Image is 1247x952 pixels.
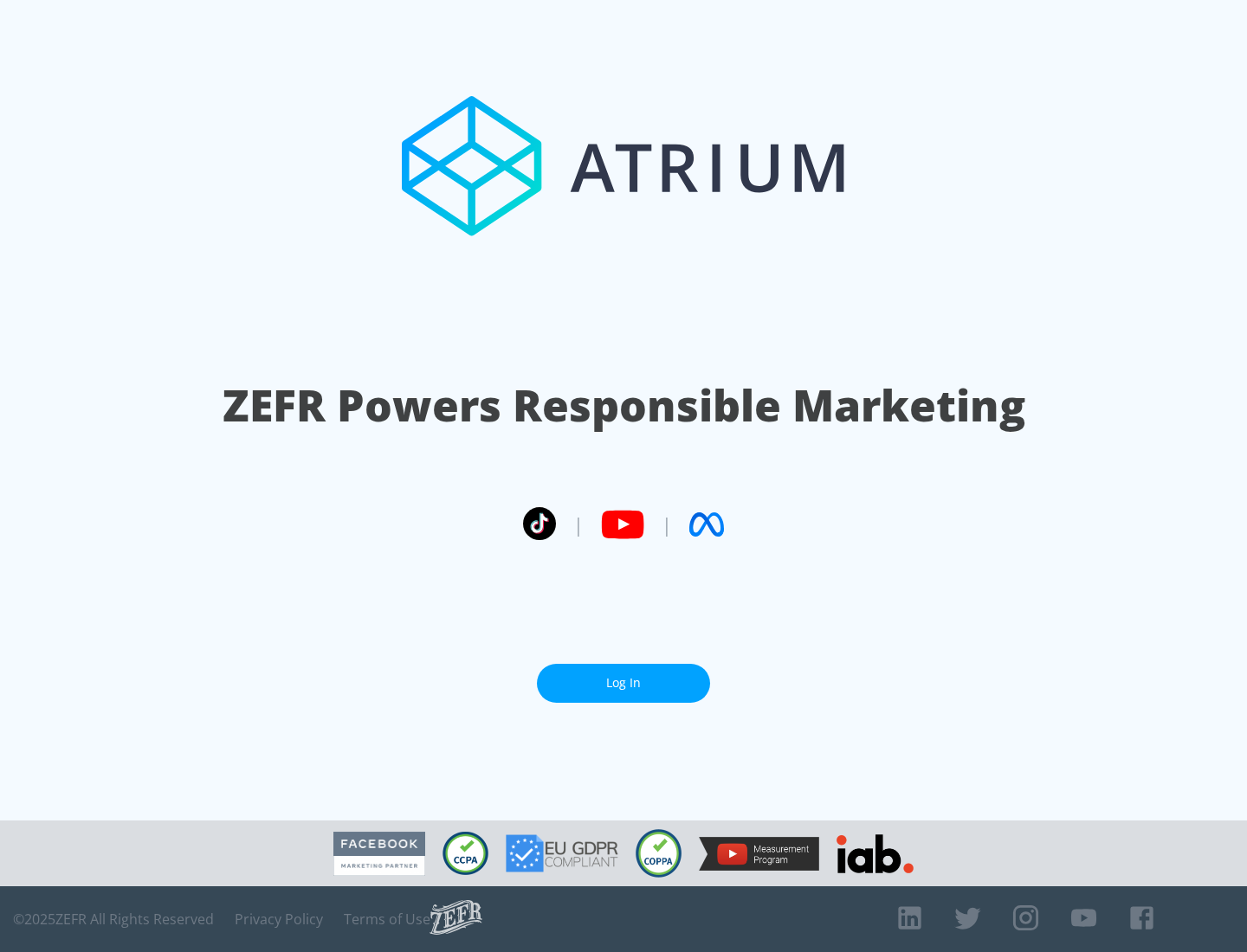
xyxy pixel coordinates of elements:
a: Log In [537,664,710,703]
img: IAB [837,834,914,873]
a: Privacy Policy [235,910,323,928]
span: © 2025 ZEFR All Rights Reserved [13,910,214,928]
img: COPPA Compliant [636,829,682,878]
span: | [573,511,584,537]
img: GDPR Compliant [506,834,618,872]
h1: ZEFR Powers Responsible Marketing [223,376,1025,435]
a: Terms of Use [344,910,430,928]
img: CCPA Compliant [443,832,488,875]
span: | [662,511,672,537]
img: YouTube Measurement Program [699,837,819,871]
img: Facebook Marketing Partner [333,832,425,876]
